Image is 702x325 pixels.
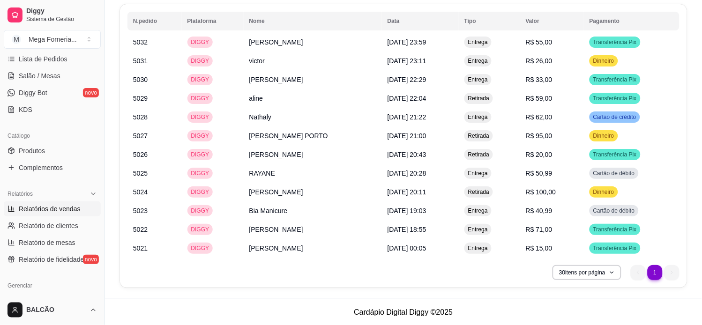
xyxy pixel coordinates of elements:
[466,38,490,46] span: Entrega
[4,52,101,66] a: Lista de Pedidos
[466,188,491,196] span: Retirada
[591,57,616,65] span: Dinheiro
[466,207,490,214] span: Entrega
[189,38,211,46] span: DIGGY
[4,252,101,267] a: Relatório de fidelidadenovo
[584,12,680,30] th: Pagamento
[127,12,182,30] th: N.pedido
[244,183,382,201] td: [PERSON_NAME]
[526,57,553,65] span: R$ 26,00
[4,102,101,117] a: KDS
[189,95,211,102] span: DIGGY
[133,226,148,233] span: 5022
[244,33,382,52] td: [PERSON_NAME]
[466,244,490,252] span: Entrega
[19,163,63,172] span: Complementos
[591,76,639,83] span: Transferência Pix
[244,145,382,164] td: [PERSON_NAME]
[19,238,75,247] span: Relatório de mesas
[189,113,211,121] span: DIGGY
[591,151,639,158] span: Transferência Pix
[244,12,382,30] th: Nome
[4,218,101,233] a: Relatório de clientes
[133,170,148,177] span: 5025
[4,30,101,49] button: Select a team
[19,71,60,81] span: Salão / Mesas
[189,188,211,196] span: DIGGY
[244,201,382,220] td: Bia Manicure
[466,57,490,65] span: Entrega
[4,201,101,216] a: Relatórios de vendas
[12,35,21,44] span: M
[4,68,101,83] a: Salão / Mesas
[19,221,78,230] span: Relatório de clientes
[4,128,101,143] div: Catálogo
[19,255,84,264] span: Relatório de fidelidade
[526,132,553,140] span: R$ 95,00
[466,76,490,83] span: Entrega
[4,278,101,293] div: Gerenciar
[189,151,211,158] span: DIGGY
[388,95,426,102] span: [DATE] 22:04
[388,226,426,233] span: [DATE] 18:55
[189,244,211,252] span: DIGGY
[244,239,382,258] td: [PERSON_NAME]
[4,143,101,158] a: Produtos
[26,7,97,15] span: Diggy
[189,76,211,83] span: DIGGY
[553,265,621,280] button: 30itens por página
[244,70,382,89] td: [PERSON_NAME]
[591,188,616,196] span: Dinheiro
[133,113,148,121] span: 5028
[526,151,553,158] span: R$ 20,00
[189,132,211,140] span: DIGGY
[19,204,81,214] span: Relatórios de vendas
[591,207,637,214] span: Cartão de débito
[133,132,148,140] span: 5027
[19,88,47,97] span: Diggy Bot
[466,132,491,140] span: Retirada
[466,95,491,102] span: Retirada
[133,188,148,196] span: 5024
[459,12,520,30] th: Tipo
[466,170,490,177] span: Entrega
[388,170,426,177] span: [DATE] 20:28
[189,57,211,65] span: DIGGY
[626,260,684,285] nav: pagination navigation
[4,4,101,26] a: DiggySistema de Gestão
[526,244,553,252] span: R$ 15,00
[466,113,490,121] span: Entrega
[648,265,663,280] li: pagination item 1 active
[244,108,382,126] td: Nathaly
[133,57,148,65] span: 5031
[388,188,426,196] span: [DATE] 20:11
[133,38,148,46] span: 5032
[526,76,553,83] span: R$ 33,00
[133,207,148,214] span: 5023
[591,113,638,121] span: Cartão de crédito
[388,76,426,83] span: [DATE] 22:29
[388,38,426,46] span: [DATE] 23:59
[4,235,101,250] a: Relatório de mesas
[19,105,32,114] span: KDS
[591,226,639,233] span: Transferência Pix
[388,113,426,121] span: [DATE] 21:22
[244,126,382,145] td: [PERSON_NAME] PORTO
[388,207,426,214] span: [DATE] 19:03
[189,226,211,233] span: DIGGY
[189,207,211,214] span: DIGGY
[388,244,426,252] span: [DATE] 00:05
[526,113,553,121] span: R$ 62,00
[244,89,382,108] td: aline
[4,85,101,100] a: Diggy Botnovo
[591,170,637,177] span: Cartão de débito
[133,151,148,158] span: 5026
[591,95,639,102] span: Transferência Pix
[526,188,556,196] span: R$ 100,00
[382,12,459,30] th: Data
[19,54,67,64] span: Lista de Pedidos
[526,170,553,177] span: R$ 50,99
[4,293,101,308] a: Entregadoresnovo
[189,170,211,177] span: DIGGY
[29,35,77,44] div: Mega Forneria ...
